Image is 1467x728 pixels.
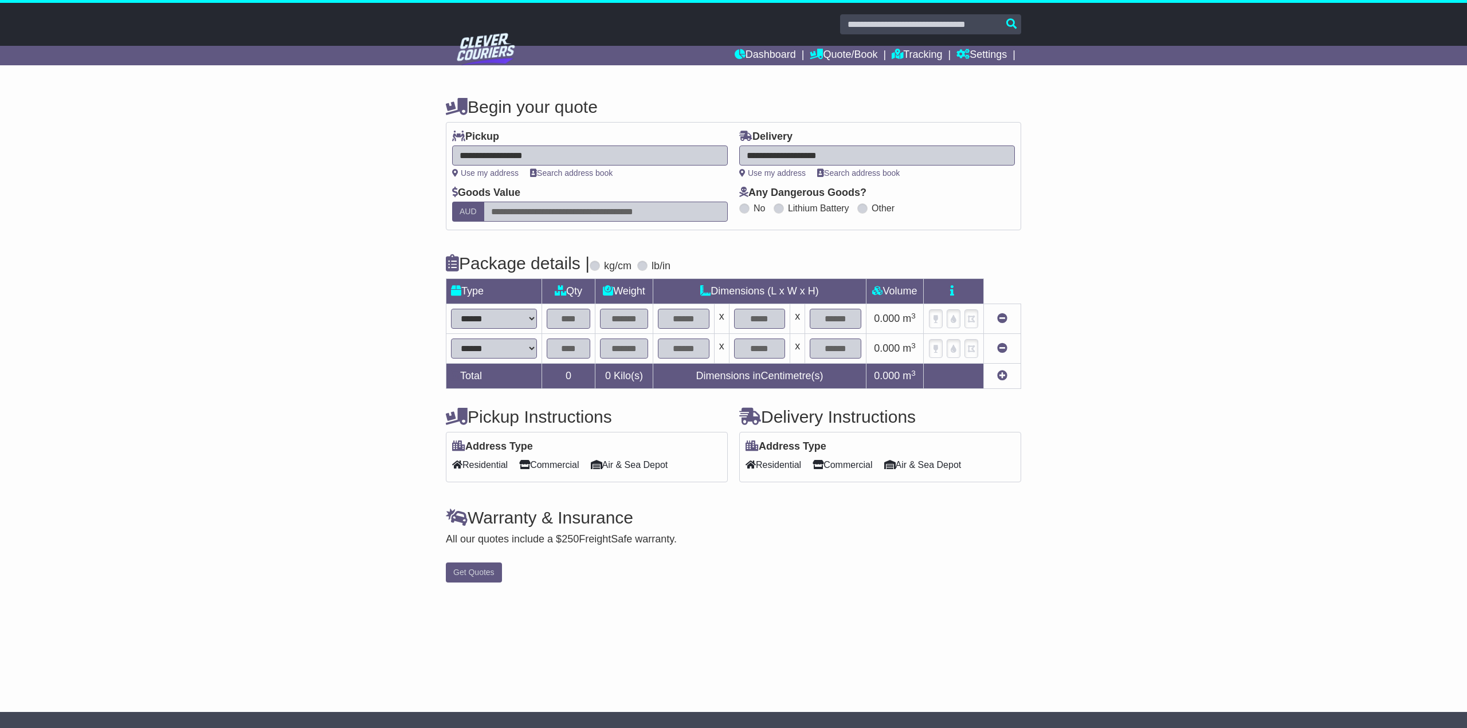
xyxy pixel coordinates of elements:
a: Dashboard [735,46,796,65]
h4: Pickup Instructions [446,407,728,426]
td: x [790,334,805,364]
span: Air & Sea Depot [591,456,668,474]
h4: Package details | [446,254,590,273]
span: m [903,370,916,381]
td: x [714,304,729,334]
span: 0.000 [874,343,900,354]
a: Settings [956,46,1007,65]
a: Use my address [739,168,806,178]
a: Use my address [452,168,519,178]
span: 0.000 [874,313,900,324]
span: 0 [605,370,611,381]
span: m [903,343,916,354]
td: Dimensions (L x W x H) [653,279,866,304]
label: Lithium Battery [788,203,849,214]
a: Remove this item [997,343,1007,354]
a: Search address book [530,168,613,178]
div: All our quotes include a $ FreightSafe warranty. [446,533,1021,546]
span: m [903,313,916,324]
sup: 3 [911,312,916,320]
label: Address Type [746,440,826,453]
label: Delivery [739,131,793,143]
td: Volume [866,279,923,304]
td: 0 [542,364,595,389]
label: Any Dangerous Goods? [739,187,866,199]
td: Dimensions in Centimetre(s) [653,364,866,389]
button: Get Quotes [446,562,502,583]
td: Qty [542,279,595,304]
span: 0.000 [874,370,900,381]
sup: 3 [911,341,916,350]
a: Add new item [997,370,1007,381]
a: Search address book [817,168,900,178]
span: 250 [562,533,579,545]
span: Air & Sea Depot [884,456,962,474]
h4: Delivery Instructions [739,407,1021,426]
td: Kilo(s) [595,364,653,389]
a: Quote/Book [810,46,877,65]
label: kg/cm [604,260,631,273]
label: Goods Value [452,187,520,199]
td: Type [446,279,542,304]
a: Remove this item [997,313,1007,324]
td: x [714,334,729,364]
span: Commercial [519,456,579,474]
label: Address Type [452,440,533,453]
label: Other [872,203,895,214]
span: Commercial [813,456,872,474]
td: x [790,304,805,334]
a: Tracking [892,46,942,65]
h4: Warranty & Insurance [446,508,1021,527]
label: lb/in [652,260,670,273]
label: Pickup [452,131,499,143]
sup: 3 [911,369,916,377]
label: AUD [452,202,484,222]
h4: Begin your quote [446,97,1021,116]
td: Weight [595,279,653,304]
label: No [754,203,765,214]
span: Residential [452,456,508,474]
td: Total [446,364,542,389]
span: Residential [746,456,801,474]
